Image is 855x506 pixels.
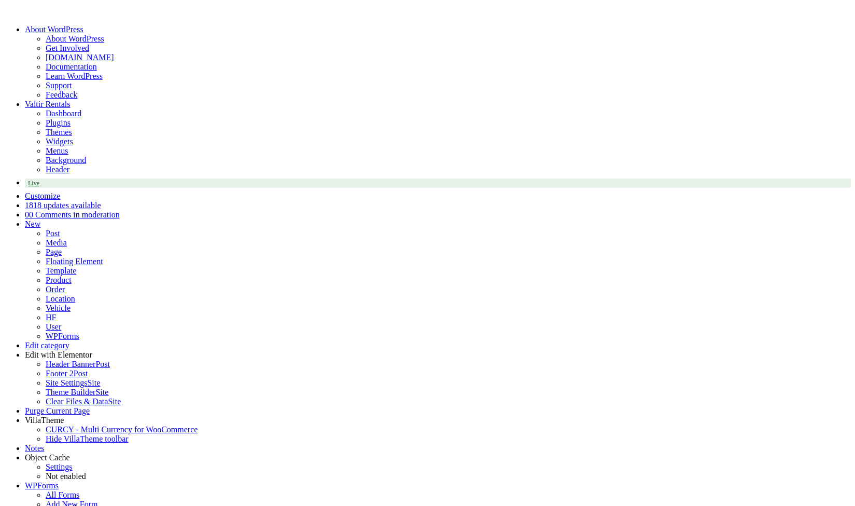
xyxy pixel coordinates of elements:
span: 0 [25,210,29,219]
a: Site SettingsSite [46,378,100,387]
span: Post [74,369,88,378]
a: Theme BuilderSite [46,388,108,396]
span: Clear Files & Data [46,397,108,406]
span: Site [87,378,100,387]
a: User [46,322,61,331]
span: About WordPress [25,25,83,34]
a: Post [46,229,60,238]
span: Header Banner [46,360,95,368]
span: 0 Comments in moderation [29,210,120,219]
ul: About WordPress [25,53,851,100]
a: Documentation [46,62,97,71]
ul: Valtir Rentals [25,109,851,128]
a: Settings [46,462,73,471]
a: Customize [25,192,60,200]
a: HF [46,313,56,322]
span: New [25,220,40,228]
span: 18 updates available [33,201,101,210]
a: Widgets [46,137,73,146]
a: Purge Current Page [25,406,90,415]
ul: New [25,229,851,341]
a: Header [46,165,69,174]
a: Page [46,248,62,256]
a: Get Involved [46,44,89,52]
div: Object Cache [25,453,851,462]
a: Plugins [46,118,71,127]
a: Learn WordPress [46,72,103,80]
span: Edit with Elementor [25,350,92,359]
a: Valtir Rentals [25,100,71,108]
a: WPForms [25,481,59,490]
a: Edit category [25,341,69,350]
a: About WordPress [46,34,104,43]
span: Footer 2 [46,369,74,378]
a: Menus [46,146,68,155]
ul: About WordPress [25,34,851,53]
a: Feedback [46,90,77,99]
span: Theme Builder [46,388,95,396]
a: [DOMAIN_NAME] [46,53,114,62]
div: VillaTheme [25,416,851,425]
a: Vehicle [46,304,71,312]
a: WPForms [46,332,79,340]
span: Site [108,397,121,406]
a: Dashboard [46,109,81,118]
span: Post [95,360,110,368]
a: Clear Files & DataSite [46,397,121,406]
span: Hide VillaTheme toolbar [46,434,129,443]
a: Footer 2Post [46,369,88,378]
a: Background [46,156,86,165]
a: Floating Element [46,257,103,266]
a: Live [25,179,851,188]
a: All Forms [46,490,79,499]
a: Support [46,81,72,90]
a: Themes [46,128,72,136]
a: Header BannerPost [46,360,110,368]
ul: Valtir Rentals [25,128,851,174]
a: Location [46,294,75,303]
a: Media [46,238,67,247]
span: Site [95,388,108,396]
div: Status: Not enabled [46,472,851,481]
span: 18 [25,201,33,210]
span: Site Settings [46,378,87,387]
a: Product [46,276,72,284]
a: Notes [25,444,44,453]
a: Order [46,285,65,294]
a: Template [46,266,76,275]
a: CURCY - Multi Currency for WooCommerce [46,425,198,434]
